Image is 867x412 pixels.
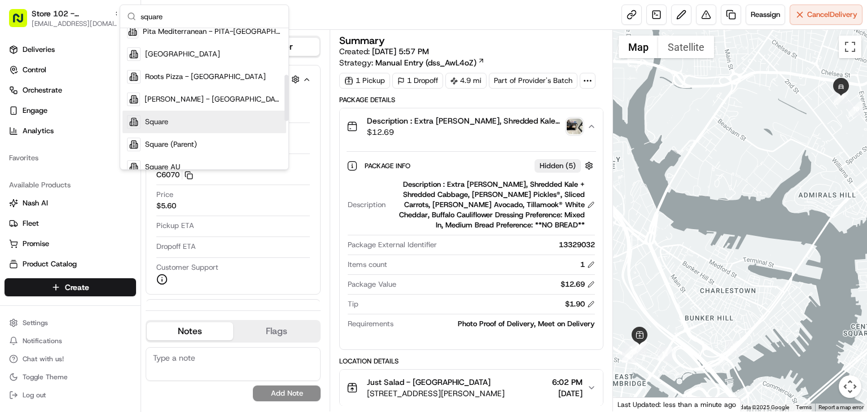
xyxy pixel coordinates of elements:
button: [EMAIL_ADDRESS][DOMAIN_NAME] [32,19,122,28]
span: Log out [23,391,46,400]
span: Created: [339,46,429,57]
a: Analytics [5,122,136,140]
button: C6070 [156,170,193,180]
button: Control [5,61,136,79]
span: Price [156,190,173,200]
img: 1736555255976-a54dd68f-1ca7-489b-9aae-adbdc363a1c4 [11,108,32,128]
span: Pita Mediterranean - PITA-[GEOGRAPHIC_DATA] [143,27,282,37]
div: Package Details [339,95,603,104]
span: $5.60 [156,201,176,211]
button: Just Salad - [GEOGRAPHIC_DATA][STREET_ADDRESS][PERSON_NAME]6:02 PM[DATE] [340,370,603,406]
div: Description : Extra [PERSON_NAME], Shredded Kale + Shredded Cabbage, [PERSON_NAME] Pickles®, Slic... [340,144,603,349]
button: Store 102 - [GEOGRAPHIC_DATA] (Just Salad) [32,8,110,19]
a: 💻API Documentation [91,159,186,179]
span: Nash AI [23,198,48,208]
span: $12.69 [367,126,562,138]
img: photo_proof_of_delivery image [567,119,583,134]
div: Strategy: [339,57,485,68]
button: Hidden (5) [535,159,596,173]
button: Toggle fullscreen view [839,36,861,58]
a: Product Catalog [9,259,132,269]
a: Nash AI [9,198,132,208]
span: Deliveries [23,45,55,55]
a: Report a map error [818,404,864,410]
a: Promise [9,239,132,249]
div: 9 [632,340,647,354]
a: Terms (opens in new tab) [796,404,812,410]
button: Notes [147,322,233,340]
span: Chat with us! [23,354,64,363]
span: Description [348,200,386,210]
button: Map camera controls [839,375,861,398]
h3: Summary [339,36,385,46]
span: 6:02 PM [552,376,583,388]
button: Log out [5,387,136,403]
input: Got a question? Start typing here... [29,73,203,85]
span: Toggle Theme [23,372,68,382]
span: Knowledge Base [23,164,86,175]
div: $1.90 [565,299,595,309]
div: 1 Pickup [339,73,390,89]
span: Product Catalog [23,259,77,269]
span: Pylon [112,191,137,200]
div: 1 Dropoff [392,73,443,89]
div: We're available if you need us! [38,119,143,128]
button: Notifications [5,333,136,349]
button: Promise [5,235,136,253]
span: [STREET_ADDRESS][PERSON_NAME] [367,388,505,399]
div: 4.9 mi [445,73,487,89]
div: Favorites [5,149,136,167]
span: Control [23,65,46,75]
span: Orchestrate [23,85,62,95]
button: Reassign [746,5,785,25]
span: Engage [23,106,47,116]
div: 18 [848,102,863,116]
span: Notifications [23,336,62,345]
span: Tip [348,299,358,309]
img: Google [616,397,653,411]
button: Settings [5,315,136,331]
span: [DATE] 5:57 PM [372,46,429,56]
button: Description : Extra [PERSON_NAME], Shredded Kale + Shredded Cabbage, [PERSON_NAME] Pickles®, Slic... [340,108,603,144]
span: Square (Parent) [145,139,197,150]
button: Toggle Theme [5,369,136,385]
img: Nash [11,11,34,34]
span: Hidden ( 5 ) [540,161,576,171]
span: Roots Pizza - [GEOGRAPHIC_DATA] [145,72,266,82]
span: Reassign [751,10,780,20]
a: Fleet [9,218,132,229]
span: Cancel Delivery [807,10,857,20]
span: [GEOGRAPHIC_DATA] [145,49,220,59]
div: 7 [625,341,640,356]
span: Package External Identifier [348,240,437,250]
button: Fleet [5,214,136,233]
button: Show street map [619,36,658,58]
span: Map data ©2025 Google [728,404,789,410]
a: Powered byPylon [80,191,137,200]
span: [DATE] [552,388,583,399]
div: 1 [580,260,595,270]
p: Welcome 👋 [11,45,205,63]
div: 13329032 [441,240,595,250]
div: Photo Proof of Delivery, Meet on Delivery [398,319,595,329]
span: Requirements [348,319,393,329]
span: Package Info [365,161,413,170]
button: Show satellite imagery [658,36,714,58]
button: Store 102 - [GEOGRAPHIC_DATA] (Just Salad)[EMAIL_ADDRESS][DOMAIN_NAME] [5,5,117,32]
a: Deliveries [5,41,136,59]
span: Dropoff ETA [156,242,196,252]
div: Last Updated: less than a minute ago [613,397,741,411]
div: Start new chat [38,108,185,119]
a: Manual Entry (dss_AwL4oZ) [375,57,485,68]
button: Engage [5,102,136,120]
button: Flags [233,322,319,340]
span: Pickup ETA [156,221,194,231]
div: 📗 [11,165,20,174]
div: 12 [726,341,741,356]
div: $12.69 [561,279,595,290]
a: Open this area in Google Maps (opens a new window) [616,397,653,411]
button: Create [5,278,136,296]
span: API Documentation [107,164,181,175]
